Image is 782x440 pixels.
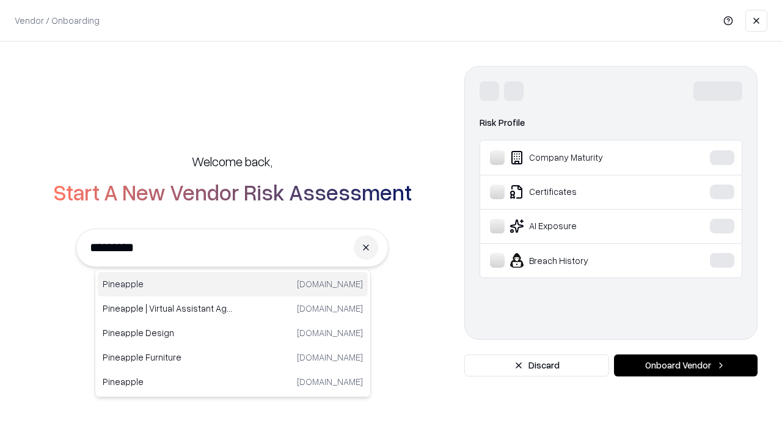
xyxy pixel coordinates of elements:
[95,269,371,397] div: Suggestions
[297,302,363,315] p: [DOMAIN_NAME]
[103,351,233,364] p: Pineapple Furniture
[297,326,363,339] p: [DOMAIN_NAME]
[53,180,412,204] h2: Start A New Vendor Risk Assessment
[297,277,363,290] p: [DOMAIN_NAME]
[490,219,673,233] div: AI Exposure
[103,302,233,315] p: Pineapple | Virtual Assistant Agency
[614,354,758,376] button: Onboard Vendor
[103,375,233,388] p: Pineapple
[297,351,363,364] p: [DOMAIN_NAME]
[464,354,609,376] button: Discard
[103,326,233,339] p: Pineapple Design
[490,150,673,165] div: Company Maturity
[490,185,673,199] div: Certificates
[480,116,742,130] div: Risk Profile
[15,14,100,27] p: Vendor / Onboarding
[490,253,673,268] div: Breach History
[297,375,363,388] p: [DOMAIN_NAME]
[103,277,233,290] p: Pineapple
[192,153,272,170] h5: Welcome back,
